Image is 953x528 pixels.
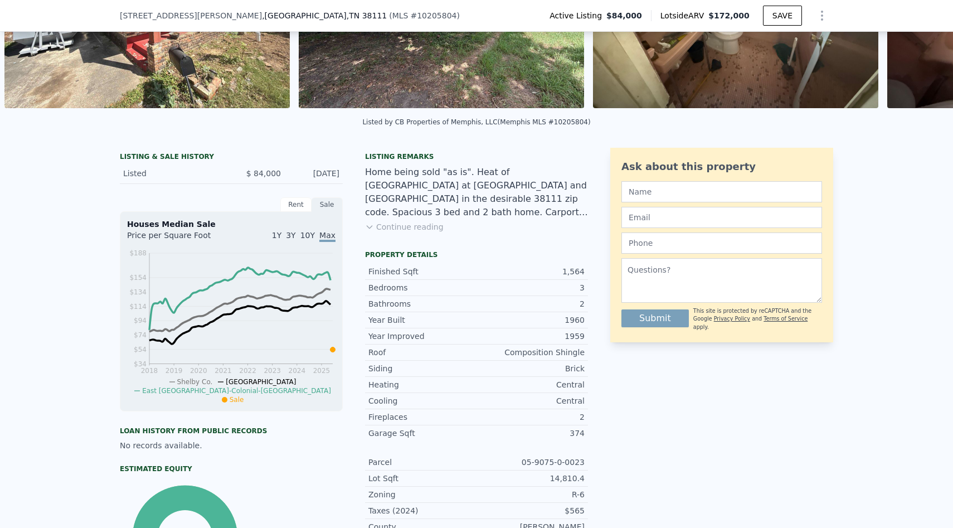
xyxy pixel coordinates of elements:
tspan: $54 [134,346,147,353]
div: Listed [123,168,222,179]
div: Roof [368,347,476,358]
input: Name [621,181,822,202]
tspan: 2022 [239,367,256,375]
tspan: $134 [129,288,147,296]
a: Terms of Service [764,316,808,322]
span: MLS [392,11,409,20]
div: Central [476,379,585,390]
tspan: 2024 [289,367,306,375]
div: Brick [476,363,585,374]
tspan: $94 [134,317,147,324]
span: $84,000 [606,10,642,21]
tspan: $154 [129,274,147,282]
span: 10Y [300,231,315,240]
span: Max [319,231,336,242]
div: 1,564 [476,266,585,277]
div: Year Built [368,314,476,326]
button: Continue reading [365,221,444,232]
span: 1Y [272,231,281,240]
span: Sale [230,396,244,404]
div: 1960 [476,314,585,326]
div: 2 [476,411,585,423]
tspan: $34 [134,360,147,368]
div: Listing remarks [365,152,588,161]
button: Show Options [811,4,833,27]
span: $172,000 [708,11,750,20]
div: Finished Sqft [368,266,476,277]
span: 3Y [286,231,295,240]
div: No records available. [120,440,343,451]
a: Privacy Policy [714,316,750,322]
div: Rent [280,197,312,212]
span: , TN 38111 [347,11,387,20]
div: 14,810.4 [476,473,585,484]
div: Listed by CB Properties of Memphis, LLC (Memphis MLS #10205804) [362,118,590,126]
div: Fireplaces [368,411,476,423]
div: This site is protected by reCAPTCHA and the Google and apply. [693,307,822,331]
div: Garage Sqft [368,428,476,439]
tspan: 2020 [190,367,207,375]
tspan: 2025 [313,367,330,375]
div: Bathrooms [368,298,476,309]
div: 3 [476,282,585,293]
tspan: 2019 [166,367,183,375]
span: $ 84,000 [246,169,281,178]
div: Ask about this property [621,159,822,175]
div: Houses Median Sale [127,219,336,230]
span: , [GEOGRAPHIC_DATA] [262,10,387,21]
span: [GEOGRAPHIC_DATA] [226,378,296,386]
span: Shelby Co. [177,378,213,386]
div: Central [476,395,585,406]
button: Submit [621,309,689,327]
div: [DATE] [290,168,339,179]
div: ( ) [389,10,460,21]
div: Parcel [368,457,476,468]
div: Heating [368,379,476,390]
button: SAVE [763,6,802,26]
div: Sale [312,197,343,212]
div: Taxes (2024) [368,505,476,516]
input: Email [621,207,822,228]
div: 1959 [476,331,585,342]
span: East [GEOGRAPHIC_DATA]-Colonial-[GEOGRAPHIC_DATA] [142,387,331,395]
tspan: 2021 [215,367,232,375]
div: Lot Sqft [368,473,476,484]
div: Property details [365,250,588,259]
div: 05-9075-0-0023 [476,457,585,468]
span: # 10205804 [410,11,456,20]
input: Phone [621,232,822,254]
div: Price per Square Foot [127,230,231,248]
span: Lotside ARV [660,10,708,21]
div: Loan history from public records [120,427,343,435]
div: $565 [476,505,585,516]
div: Year Improved [368,331,476,342]
span: [STREET_ADDRESS][PERSON_NAME] [120,10,262,21]
div: Siding [368,363,476,374]
tspan: 2018 [141,367,158,375]
div: R-6 [476,489,585,500]
tspan: 2023 [264,367,281,375]
div: Home being sold "as is". Heat of [GEOGRAPHIC_DATA] at [GEOGRAPHIC_DATA] and [GEOGRAPHIC_DATA] in ... [365,166,588,219]
div: Cooling [368,395,476,406]
span: Active Listing [550,10,606,21]
div: Bedrooms [368,282,476,293]
div: 374 [476,428,585,439]
div: Zoning [368,489,476,500]
div: LISTING & SALE HISTORY [120,152,343,163]
tspan: $188 [129,249,147,257]
div: Estimated Equity [120,464,343,473]
div: 2 [476,298,585,309]
tspan: $114 [129,303,147,311]
tspan: $74 [134,331,147,339]
div: Composition Shingle [476,347,585,358]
